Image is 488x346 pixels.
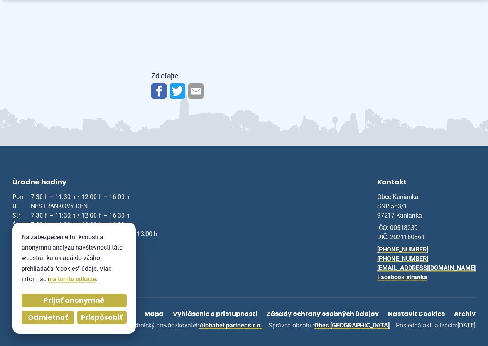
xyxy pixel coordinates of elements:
button: Odmietnuť [22,311,74,324]
img: Zdieľať na Facebooku [151,83,167,99]
p: Na zabezpečenie funkčnosti a anonymnú analýzu návštevnosti táto webstránka ukladá do vášho prehli... [22,232,127,284]
a: Mapa [140,307,168,320]
h3: Kontakt [377,177,476,189]
span: Prispôsobiť [81,313,123,322]
img: Zdieľať e-mailom [188,83,204,99]
p: 7:30 h – 11:30 h / 12:00 h – 16:00 h NESTRÁNKOVÝ DEŇ 7:30 h – 11:30 h / 12:00 h – 16:30 h 7:30 h ... [12,192,157,239]
a: Facebook stránka [377,273,427,281]
a: Archív [449,307,480,320]
span: Štv [12,220,31,230]
span: [DATE] [458,322,476,329]
button: Prijať anonymné [22,294,127,307]
span: Pon [12,192,31,202]
span: Str [12,211,31,220]
a: Obec [GEOGRAPHIC_DATA] [314,322,390,329]
span: Odmietnuť [28,313,68,322]
span: Obec Kanianka SNP 583/1 97217 Kanianka [377,193,422,219]
a: [EMAIL_ADDRESS][DOMAIN_NAME] [377,264,476,272]
h3: Úradné hodiny [12,177,157,189]
p: Zdieľajte [151,70,425,82]
p: IČO: 00518239 DIČ: 2021160361 [377,223,476,242]
a: Nastaviť Cookies [383,307,449,320]
a: Alphabet partner s.r.o. [199,322,262,329]
img: Zdieľať na Twitteri [170,83,185,99]
a: Vyhlásenie o prístupnosti [168,307,262,320]
span: Ut [12,202,31,211]
button: Prispôsobiť [77,311,127,324]
p: Technický prevádzkovateľ: Správca obsahu: Posledná aktualizácia: [101,320,476,331]
a: [PHONE_NUMBER] [377,246,428,253]
a: na tomto odkaze [49,275,96,283]
span: Prijať anonymné [44,296,105,305]
a: Zásady ochrany osobných údajov [262,307,383,320]
a: [PHONE_NUMBER] [377,255,428,262]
